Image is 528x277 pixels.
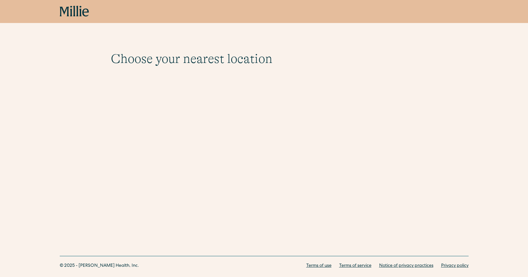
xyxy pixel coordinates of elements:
a: Notice of privacy practices [379,263,433,269]
a: Terms of use [306,263,332,269]
a: Privacy policy [441,263,469,269]
div: © 2025 - [PERSON_NAME] Health, Inc. [60,263,139,269]
a: Terms of service [339,263,371,269]
h1: Choose your nearest location [111,51,417,66]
